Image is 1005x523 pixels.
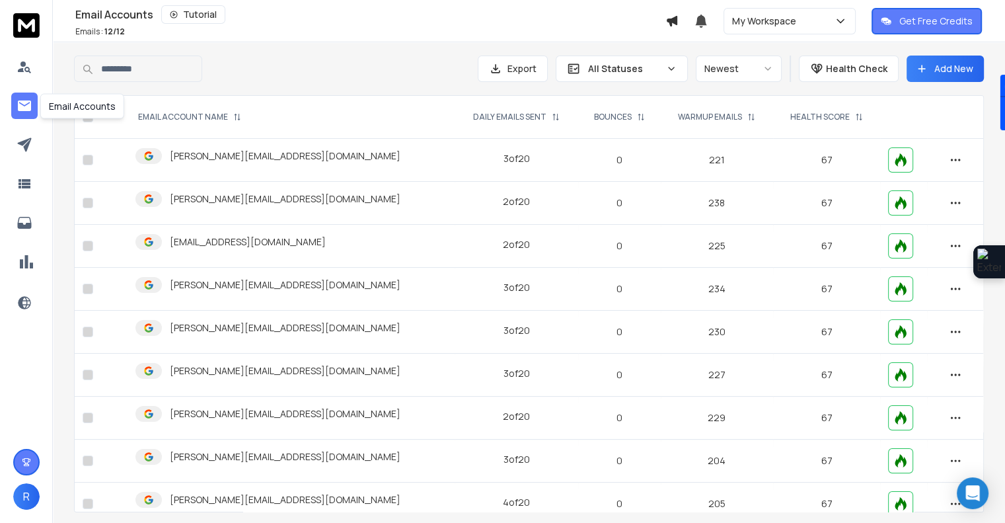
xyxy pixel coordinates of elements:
td: 67 [773,225,880,268]
p: WARMUP EMAILS [678,112,742,122]
p: [PERSON_NAME][EMAIL_ADDRESS][DOMAIN_NAME] [170,364,400,378]
td: 67 [773,268,880,311]
p: [PERSON_NAME][EMAIL_ADDRESS][DOMAIN_NAME] [170,149,400,163]
p: 0 [586,497,653,510]
p: BOUNCES [594,112,632,122]
div: EMAIL ACCOUNT NAME [138,112,241,122]
p: Health Check [826,62,887,75]
img: Extension Icon [977,249,1001,275]
div: 4 of 20 [503,496,530,509]
div: 2 of 20 [503,195,530,208]
td: 227 [661,354,773,397]
p: [PERSON_NAME][EMAIL_ADDRESS][DOMAIN_NAME] [170,192,400,206]
div: 2 of 20 [503,238,530,251]
td: 67 [773,139,880,182]
p: My Workspace [732,15,801,28]
p: 0 [586,196,653,210]
button: R [13,483,40,510]
td: 221 [661,139,773,182]
p: HEALTH SCORE [790,112,850,122]
div: 3 of 20 [503,324,530,337]
p: 0 [586,325,653,339]
p: [PERSON_NAME][EMAIL_ADDRESS][DOMAIN_NAME] [170,278,400,292]
div: 3 of 20 [503,367,530,380]
p: DAILY EMAILS SENT [473,112,546,122]
button: Get Free Credits [872,8,982,34]
td: 225 [661,225,773,268]
p: 0 [586,282,653,296]
button: Tutorial [161,5,225,24]
button: Add New [907,56,984,82]
td: 67 [773,311,880,354]
p: All Statuses [588,62,661,75]
td: 230 [661,311,773,354]
td: 229 [661,397,773,440]
p: 0 [586,454,653,467]
p: [PERSON_NAME][EMAIL_ADDRESS][DOMAIN_NAME] [170,450,400,463]
td: 67 [773,354,880,397]
p: [EMAIL_ADDRESS][DOMAIN_NAME] [170,235,326,249]
td: 67 [773,440,880,483]
p: Get Free Credits [899,15,973,28]
td: 238 [661,182,773,225]
p: 0 [586,368,653,382]
p: [PERSON_NAME][EMAIL_ADDRESS][DOMAIN_NAME] [170,493,400,506]
td: 67 [773,182,880,225]
p: 0 [586,411,653,424]
td: 204 [661,440,773,483]
span: 12 / 12 [104,26,125,37]
button: Health Check [799,56,899,82]
div: 2 of 20 [503,410,530,423]
div: Email Accounts [75,5,665,24]
td: 234 [661,268,773,311]
p: Emails : [75,26,125,37]
td: 67 [773,397,880,440]
div: 3 of 20 [503,281,530,294]
p: 0 [586,153,653,167]
button: Export [478,56,548,82]
button: Newest [696,56,782,82]
p: 0 [586,239,653,253]
div: Open Intercom Messenger [957,477,988,509]
p: [PERSON_NAME][EMAIL_ADDRESS][DOMAIN_NAME] [170,321,400,335]
div: 3 of 20 [503,453,530,466]
p: [PERSON_NAME][EMAIL_ADDRESS][DOMAIN_NAME] [170,407,400,421]
div: Email Accounts [40,94,124,119]
div: 3 of 20 [503,152,530,165]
